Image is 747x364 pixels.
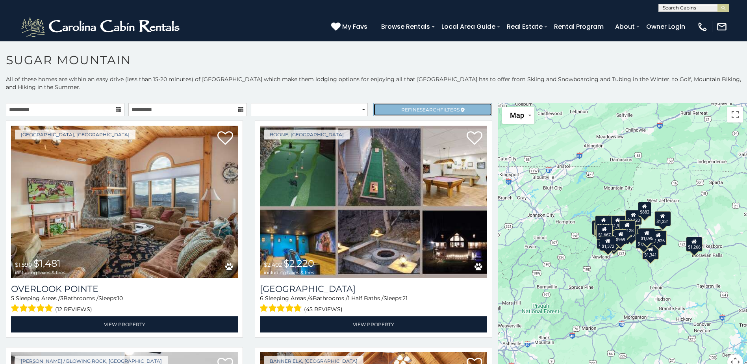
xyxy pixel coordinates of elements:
[437,20,499,33] a: Local Area Guide
[260,294,487,314] div: Sleeping Areas / Bathrooms / Sleeps:
[727,107,743,123] button: Toggle fullscreen view
[11,294,238,314] div: Sleeping Areas / Bathrooms / Sleeps:
[597,234,613,249] div: $1,154
[420,107,440,113] span: Search
[260,126,487,278] img: Wildlife Manor
[594,222,611,237] div: $1,597
[284,258,314,269] span: $2,220
[377,20,434,33] a: Browse Rentals
[348,295,384,302] span: 1 Half Baths /
[264,130,350,139] a: Boone, [GEOGRAPHIC_DATA]
[117,295,123,302] span: 10
[654,211,671,226] div: $1,331
[609,215,626,230] div: $1,363
[619,220,636,235] div: $1,128
[217,130,233,147] a: Add to favorites
[638,202,651,217] div: $882
[309,295,313,302] span: 4
[331,22,369,32] a: My Favs
[11,284,238,294] a: Overlook Pointe
[510,111,524,119] span: Map
[625,210,642,225] div: $2,220
[20,15,183,39] img: White-1-2.png
[697,21,708,32] img: phone-regular-white.png
[503,20,547,33] a: Real Estate
[402,295,408,302] span: 21
[55,304,92,314] span: (12 reviews)
[614,229,627,244] div: $959
[60,295,63,302] span: 3
[260,295,263,302] span: 6
[304,304,343,314] span: (45 reviews)
[600,236,616,251] div: $1,372
[502,107,534,124] button: Change map style
[716,21,727,32] img: mail-regular-white.png
[639,228,655,243] div: $1,095
[401,107,460,113] span: Refine Filters
[342,22,367,32] span: My Favs
[642,20,689,33] a: Owner Login
[11,126,238,278] img: Overlook Pointe
[686,237,702,252] div: $1,266
[33,258,61,269] span: $1,481
[260,126,487,278] a: Wildlife Manor $2,402 $2,220 including taxes & fees
[550,20,608,33] a: Rental Program
[11,316,238,332] a: View Property
[15,270,65,275] span: including taxes & fees
[592,220,608,235] div: $2,187
[264,270,314,275] span: including taxes & fees
[595,215,612,230] div: $1,332
[373,103,492,116] a: RefineSearchFilters
[11,126,238,278] a: Overlook Pointe $1,590 $1,481 including taxes & fees
[15,261,32,268] span: $1,590
[467,130,482,147] a: Add to favorites
[642,245,659,260] div: $1,341
[11,295,14,302] span: 5
[612,229,629,244] div: $1,243
[596,225,613,240] div: $1,667
[15,130,135,139] a: [GEOGRAPHIC_DATA], [GEOGRAPHIC_DATA]
[264,261,282,268] span: $2,402
[611,20,639,33] a: About
[260,284,487,294] a: [GEOGRAPHIC_DATA]
[650,230,667,245] div: $1,526
[260,284,487,294] h3: Wildlife Manor
[260,316,487,332] a: View Property
[636,234,652,249] div: $1,503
